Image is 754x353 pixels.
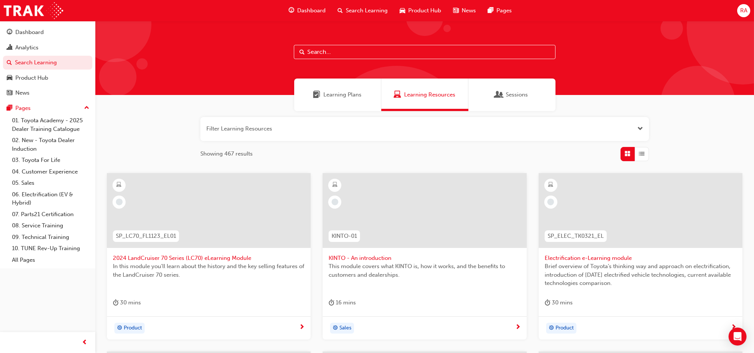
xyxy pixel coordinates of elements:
span: learningRecordVerb_NONE-icon [547,199,554,205]
a: 07. Parts21 Certification [9,209,92,220]
button: DashboardAnalyticsSearch LearningProduct HubNews [3,24,92,101]
span: guage-icon [7,29,12,36]
div: 30 mins [113,298,141,307]
button: RA [737,4,750,17]
a: Learning ResourcesLearning Resources [381,79,468,111]
span: duration-icon [113,298,119,307]
span: learningRecordVerb_NONE-icon [116,199,123,205]
span: search-icon [338,6,343,15]
span: Search [299,48,305,56]
div: Pages [15,104,31,113]
span: duration-icon [545,298,550,307]
span: learningResourceType_ELEARNING-icon [117,180,122,190]
a: 03. Toyota For Life [9,154,92,166]
div: Analytics [15,43,39,52]
span: target-icon [333,323,338,333]
span: Learning Plans [313,90,321,99]
span: Product [556,324,574,332]
div: Open Intercom Messenger [729,328,747,346]
span: Pages [496,6,512,15]
a: Search Learning [3,56,92,70]
span: news-icon [453,6,459,15]
span: Learning Resources [394,90,401,99]
span: prev-icon [82,338,88,347]
span: learningRecordVerb_NONE-icon [332,199,338,205]
a: search-iconSearch Learning [332,3,394,18]
a: 01. Toyota Academy - 2025 Dealer Training Catalogue [9,115,92,135]
span: Product [124,324,142,332]
span: Learning Resources [404,90,455,99]
a: 08. Service Training [9,220,92,231]
span: car-icon [7,75,12,82]
a: 09. Technical Training [9,231,92,243]
span: Brief overview of Toyota’s thinking way and approach on electrification, introduction of [DATE] e... [545,262,736,288]
span: List [639,150,645,158]
div: News [15,89,30,97]
span: Dashboard [297,6,326,15]
a: Product Hub [3,71,92,85]
span: Sessions [506,90,528,99]
span: Search Learning [346,6,388,15]
a: Learning PlansLearning Plans [294,79,381,111]
span: learningResourceType_ELEARNING-icon [548,180,553,190]
a: 10. TUNE Rev-Up Training [9,243,92,254]
input: Search... [294,45,556,59]
button: Pages [3,101,92,115]
span: news-icon [7,90,12,96]
span: search-icon [7,59,12,66]
span: SP_ELEC_TK0321_EL [548,232,604,240]
a: news-iconNews [447,3,482,18]
span: Grid [625,150,631,158]
a: car-iconProduct Hub [394,3,447,18]
div: Dashboard [15,28,44,37]
span: KINTO - An introduction [329,254,520,263]
span: chart-icon [7,44,12,51]
span: In this module you'll learn about the history and the key selling features of the LandCruiser 70 ... [113,262,305,279]
span: 2024 LandCruiser 70 Series (LC70) eLearning Module [113,254,305,263]
a: 02. New - Toyota Dealer Induction [9,135,92,154]
span: Sales [339,324,351,332]
span: pages-icon [488,6,493,15]
a: All Pages [9,254,92,266]
span: duration-icon [329,298,334,307]
img: Trak [4,2,63,19]
span: target-icon [117,323,122,333]
span: Showing 467 results [200,150,253,158]
a: SP_ELEC_TK0321_ELElectrification e-Learning moduleBrief overview of Toyota’s thinking way and app... [539,173,742,340]
span: up-icon [84,103,89,113]
span: SP_LC70_FL1123_EL01 [116,232,176,240]
div: 30 mins [545,298,573,307]
span: KINTO-01 [332,232,357,240]
div: Product Hub [15,74,48,82]
span: This module covers what KINTO is, how it works, and the benefits to customers and dealerships. [329,262,520,279]
a: 04. Customer Experience [9,166,92,178]
span: next-icon [299,324,305,331]
span: learningResourceType_ELEARNING-icon [332,180,338,190]
span: News [462,6,476,15]
a: SP_LC70_FL1123_EL012024 LandCruiser 70 Series (LC70) eLearning ModuleIn this module you'll learn ... [107,173,311,340]
span: Electrification e-Learning module [545,254,736,263]
span: guage-icon [289,6,294,15]
a: KINTO-01KINTO - An introductionThis module covers what KINTO is, how it works, and the benefits t... [323,173,526,340]
a: 06. Electrification (EV & Hybrid) [9,189,92,209]
a: Analytics [3,41,92,55]
span: car-icon [400,6,405,15]
span: Sessions [496,90,503,99]
span: Product Hub [408,6,441,15]
span: next-icon [515,324,521,331]
a: SessionsSessions [468,79,556,111]
span: target-icon [549,323,554,333]
span: RA [740,6,747,15]
div: 16 mins [329,298,356,307]
a: guage-iconDashboard [283,3,332,18]
a: 05. Sales [9,177,92,189]
a: pages-iconPages [482,3,518,18]
span: pages-icon [7,105,12,112]
span: next-icon [731,324,736,331]
a: News [3,86,92,100]
button: Open the filter [637,125,643,133]
span: Learning Plans [324,90,362,99]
